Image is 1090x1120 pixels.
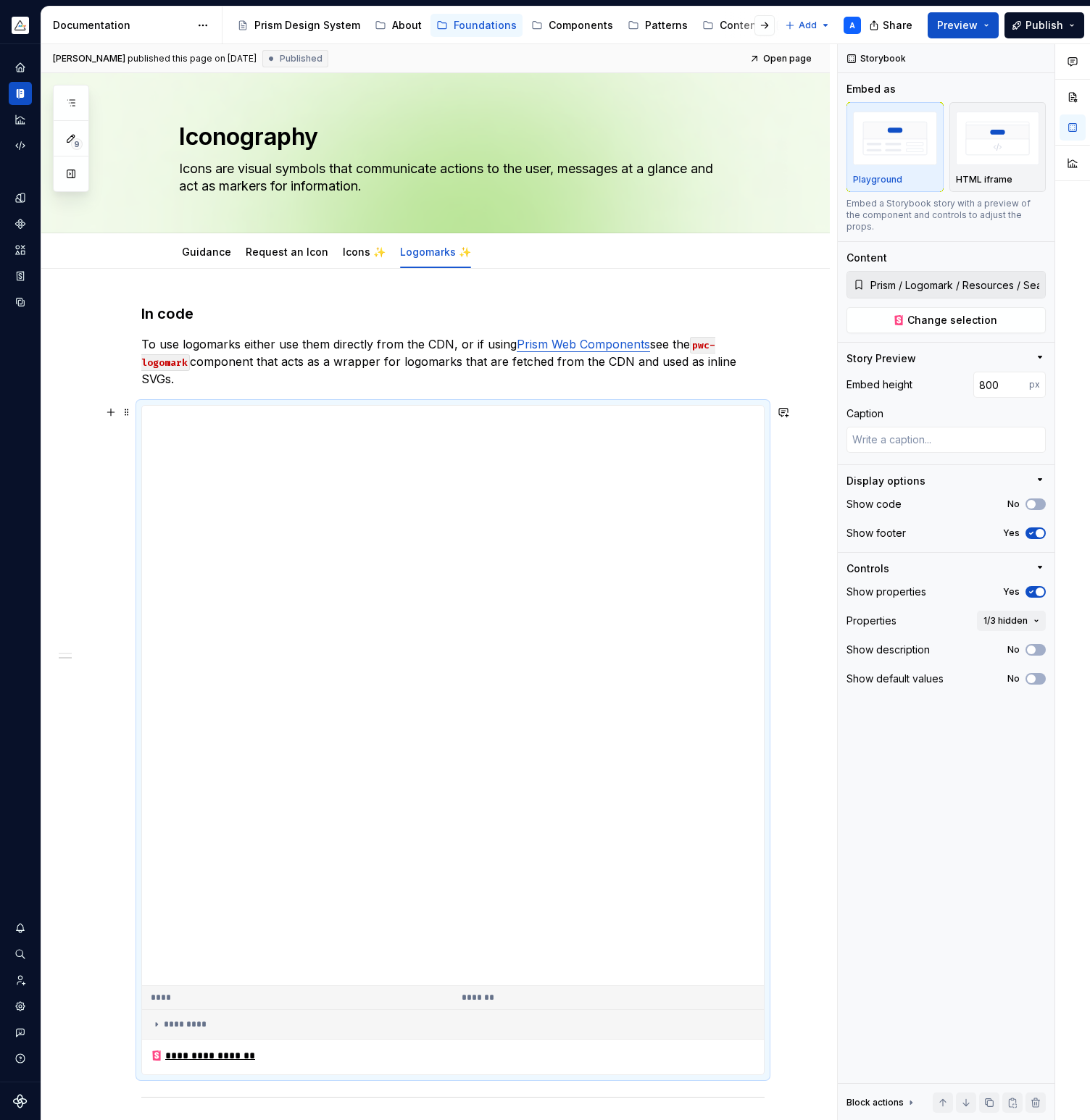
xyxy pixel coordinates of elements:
a: Data sources [9,291,32,314]
img: 933d721a-f27f-49e1-b294-5bdbb476d662.png [12,17,29,34]
button: 1/3 hidden [977,611,1046,631]
div: Show default values [846,672,944,686]
div: Icons ✨ [337,236,391,267]
a: Request an Icon [246,246,328,258]
img: placeholder [956,112,1040,164]
button: Change selection [846,307,1046,333]
a: Home [9,56,32,79]
div: Display options [846,474,925,488]
button: Share [862,12,922,38]
div: Page tree [231,11,778,40]
span: Publish [1025,18,1063,33]
div: Documentation [53,18,190,33]
div: Storybook stories [9,264,32,288]
div: Properties [846,614,896,628]
span: Published [280,53,323,64]
button: Preview [928,12,999,38]
div: Guidance [176,236,237,267]
button: Add [781,15,835,35]
label: No [1007,644,1020,656]
button: Display options [846,474,1046,488]
p: To use logomarks either use them directly from the CDN, or if using see the component that acts a... [141,335,765,388]
button: Notifications [9,916,32,940]
a: Logomarks ✨ [400,246,471,258]
a: Icons ✨ [343,246,386,258]
span: Add [799,20,817,31]
span: Preview [937,18,978,33]
span: [PERSON_NAME] [53,53,125,64]
label: No [1007,498,1020,510]
a: Foundations [430,14,523,37]
a: Analytics [9,108,32,131]
a: Documentation [9,82,32,105]
div: Embed a Storybook story with a preview of the component and controls to adjust the props. [846,198,1046,233]
a: Code automation [9,134,32,157]
a: Design tokens [9,186,32,209]
span: Share [883,18,912,33]
label: Yes [1003,586,1020,598]
div: Caption [846,406,883,421]
div: Controls [846,561,889,576]
span: 9 [71,138,83,150]
svg: Supernova Logo [13,1094,28,1108]
div: Patterns [645,18,688,33]
p: px [1029,379,1040,390]
img: placeholder [853,112,937,164]
a: Assets [9,238,32,262]
span: 1/3 hidden [983,615,1028,627]
div: Components [549,18,613,33]
h3: In code [141,304,765,324]
a: Content [696,14,766,37]
a: Guidance [182,246,231,258]
p: HTML iframe [956,174,1012,185]
div: Content [846,251,887,265]
div: Embed as [846,82,896,96]
div: Embed height [846,377,912,392]
a: Invite team [9,969,32,992]
div: Show properties [846,585,926,599]
div: About [392,18,422,33]
a: Components [525,14,619,37]
div: Story Preview [846,351,916,366]
input: Auto [973,372,1029,398]
span: Change selection [907,313,997,327]
textarea: Iconography [176,120,724,154]
label: Yes [1003,527,1020,539]
div: Prism Design System [254,18,360,33]
textarea: Icons are visual symbols that communicate actions to the user, messages at a glance and act as ma... [176,157,724,198]
a: Prism Design System [231,14,366,37]
a: Patterns [622,14,694,37]
button: placeholderHTML iframe [949,102,1047,192]
div: Content [720,18,760,33]
button: Publish [1004,12,1084,38]
button: Search ⌘K [9,943,32,966]
button: Contact support [9,1021,32,1044]
a: Components [9,212,32,235]
a: Open page [745,49,818,69]
div: Block actions [846,1097,904,1108]
button: placeholderPlayground [846,102,944,192]
button: Story Preview [846,351,1046,366]
div: Block actions [846,1092,917,1113]
span: Open page [763,53,812,64]
a: Settings [9,995,32,1018]
div: published this page on [DATE] [128,53,257,64]
div: Show code [846,497,902,511]
div: Show footer [846,526,906,540]
div: Logomarks ✨ [394,236,477,267]
label: No [1007,673,1020,685]
button: Controls [846,561,1046,576]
